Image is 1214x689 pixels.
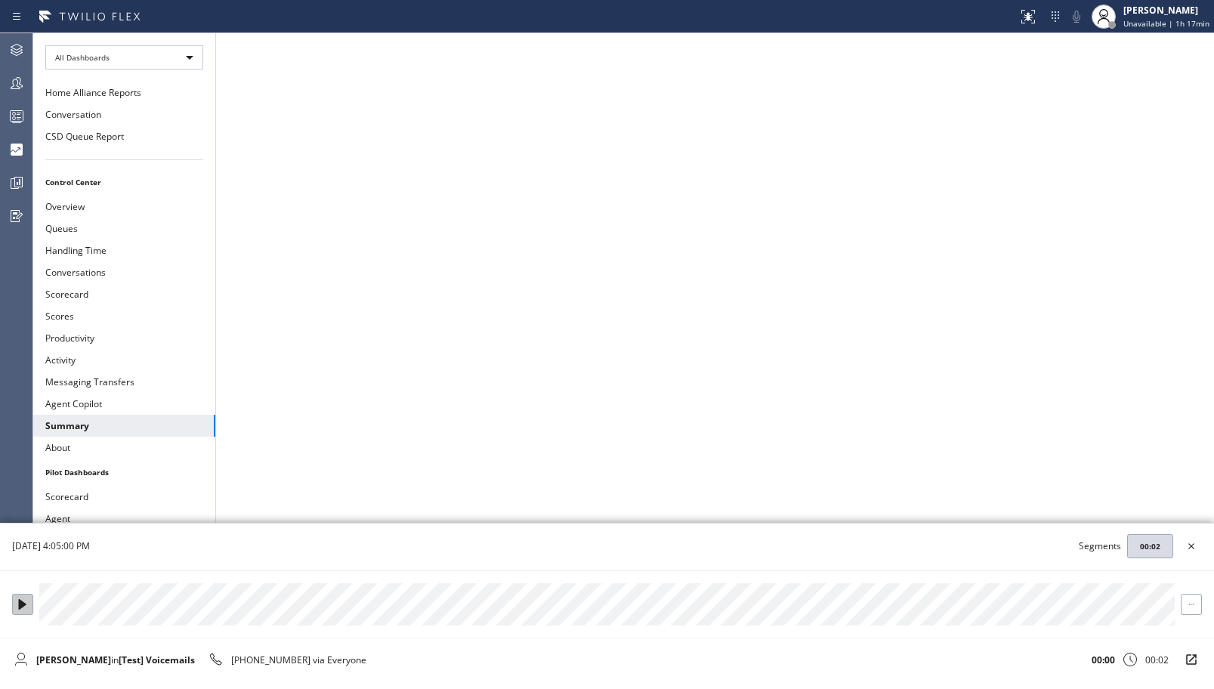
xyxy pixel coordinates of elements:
button: About [33,437,215,459]
div: calling (279) 201-0698 [207,650,366,669]
span: Unavailable | 1h 17min [1123,18,1209,29]
strong: 00:00 [1092,653,1115,666]
li: Pilot Dashboards [33,462,215,482]
button: 00:02 [1127,534,1173,558]
button: Agent [33,508,215,530]
li: Control Center [33,172,215,192]
button: Scorecard [33,486,215,508]
button: Scorecard [33,283,215,305]
strong: [PERSON_NAME] [36,653,111,666]
button: Messaging Transfers [33,371,215,393]
button: CSD Queue Report [33,125,215,147]
button: Overview [33,196,215,218]
iframe: dashboard_9f6bb337dffe [216,33,1214,689]
div: 00:02 [1145,653,1169,666]
button: Summary [33,415,215,437]
button: Handling Time [33,239,215,261]
div: All Dashboards [45,45,203,70]
strong: [Test] Voicemails [119,653,195,666]
button: Productivity [33,327,215,349]
span: Segments [1079,539,1121,552]
div: [PERSON_NAME] [1123,4,1209,17]
button: Scores [33,305,215,327]
button: Queues [33,218,215,239]
span: [PHONE_NUMBER] via Everyone [231,653,366,666]
button: Conversations [33,261,215,283]
div: in [36,653,195,666]
button: Activity [33,349,215,371]
button: Home Alliance Reports [33,82,215,104]
button: Conversation [33,104,215,125]
button: Open in a new window [1181,649,1202,670]
button: Agent Copilot [33,393,215,415]
button: Mute [1066,6,1087,27]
